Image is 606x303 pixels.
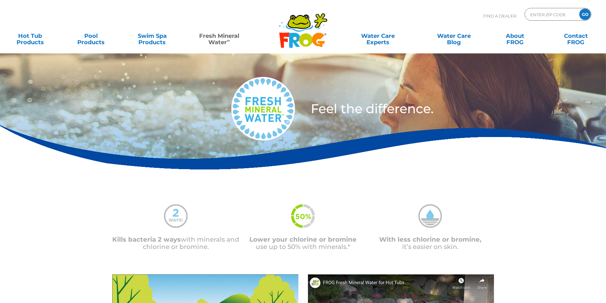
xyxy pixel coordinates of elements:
img: mineral-water-2-ways [164,204,188,228]
a: Hot TubProducts [6,30,54,42]
p: with minerals and chlorine or bromine. [112,236,240,251]
a: PoolProducts [67,30,115,42]
sup: ∞ [227,38,230,43]
p: it’s easier on skin. [367,236,494,251]
span: Kills bacteria 2 ways [112,236,181,243]
a: ContactFROG [552,30,600,42]
img: fresh-mineral-water-logo-medium [231,77,295,141]
a: Water CareBlog [430,30,477,42]
span: With less chlorine or bromine, [379,236,481,243]
p: Find A Dealer [483,8,516,24]
a: Swim SpaProducts [129,30,176,42]
a: AboutFROG [491,30,539,42]
a: Fresh MineralWater∞ [189,30,249,42]
input: Zip Code Form [530,10,573,19]
h3: Feel the difference. [311,102,555,115]
p: use up to 50% with minerals.* [240,236,367,251]
img: mineral-water-less-chlorine [418,204,442,228]
img: fmw-50percent-icon [291,204,315,228]
input: GO [579,9,591,20]
span: Lower your chlorine or bromine [249,236,357,243]
a: Water CareExperts [339,30,416,42]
